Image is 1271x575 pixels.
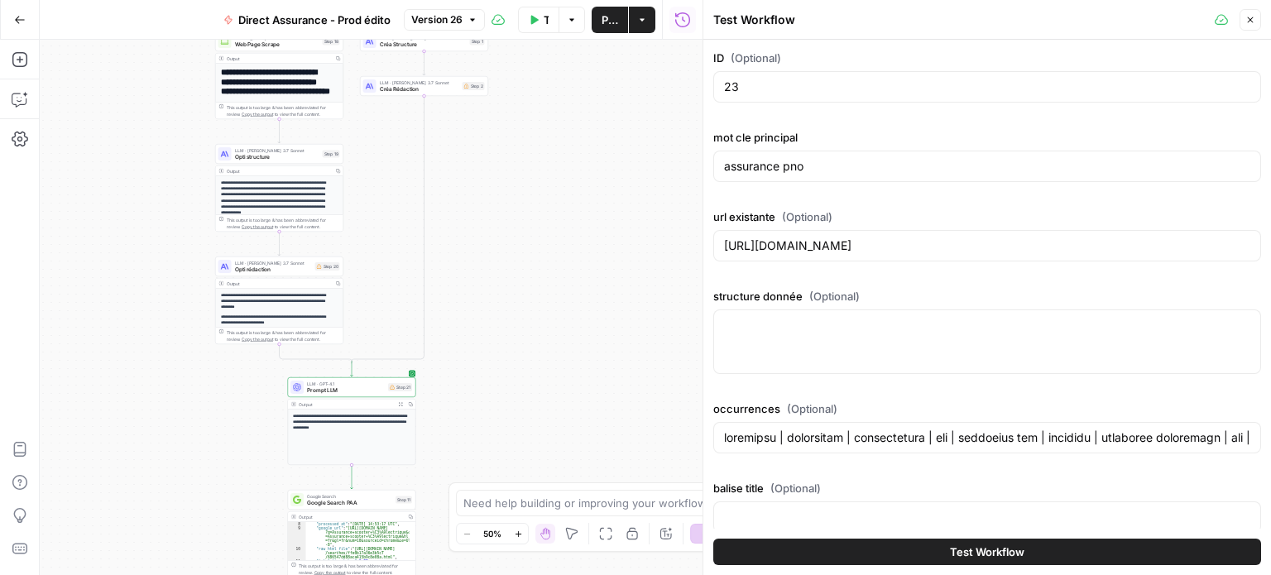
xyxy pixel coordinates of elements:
[288,547,306,559] div: 10
[307,381,385,387] span: LLM · GPT-4.1
[544,12,549,28] span: Test Workflow
[713,208,1261,225] label: url existante
[351,465,353,489] g: Edge from step_21 to step_11
[307,386,385,395] span: Prompt LLM
[213,7,400,33] button: Direct Assurance - Prod édito
[315,262,340,271] div: Step 20
[713,50,1261,66] label: ID
[288,526,306,547] div: 9
[352,96,424,363] g: Edge from step_2 to step_16-conditional-end
[713,400,1261,417] label: occurrences
[227,55,331,62] div: Output
[360,76,488,96] div: LLM · [PERSON_NAME] 3.7 SonnetCréa RédactionStep 2
[278,119,281,143] g: Edge from step_18 to step_19
[423,51,425,75] g: Edge from step_1 to step_2
[238,12,391,28] span: Direct Assurance - Prod édito
[227,329,340,343] div: This output is too large & has been abbreviated for review. to view the full content.
[592,7,628,33] button: Publish
[227,168,331,175] div: Output
[380,41,467,49] span: Créa Structure
[323,38,340,46] div: Step 18
[235,153,319,161] span: Opti structure
[242,224,273,229] span: Copy the output
[235,41,319,49] span: Web Page Scrape
[351,362,353,377] g: Edge from step_16-conditional-end to step_21
[713,129,1261,146] label: mot cle principal
[396,496,412,504] div: Step 11
[380,79,459,86] span: LLM · [PERSON_NAME] 3.7 Sonnet
[713,539,1261,565] button: Test Workflow
[227,280,331,287] div: Output
[299,514,403,520] div: Output
[307,493,392,500] span: Google Search
[770,480,821,496] span: (Optional)
[280,344,353,363] g: Edge from step_20 to step_16-conditional-end
[242,337,273,342] span: Copy the output
[404,9,485,31] button: Version 26
[288,522,306,526] div: 8
[323,151,340,158] div: Step 19
[235,147,319,154] span: LLM · [PERSON_NAME] 3.7 Sonnet
[242,112,273,117] span: Copy the output
[602,12,618,28] span: Publish
[307,499,392,507] span: Google Search PAA
[388,383,412,391] div: Step 21
[713,480,1261,496] label: balise title
[314,570,346,575] span: Copy the output
[360,31,488,51] div: LLM · [PERSON_NAME] 3.7 SonnetCréa StructureStep 1
[288,559,306,563] div: 11
[227,217,340,230] div: This output is too large & has been abbreviated for review. to view the full content.
[380,85,459,93] span: Créa Rédaction
[235,260,312,266] span: LLM · [PERSON_NAME] 3.7 Sonnet
[235,266,312,274] span: Opti rédaction
[782,208,832,225] span: (Optional)
[787,400,837,417] span: (Optional)
[227,104,340,117] div: This output is too large & has been abbreviated for review. to view the full content.
[483,527,501,540] span: 50%
[809,288,860,304] span: (Optional)
[411,12,463,27] span: Version 26
[950,544,1024,560] span: Test Workflow
[463,82,485,90] div: Step 2
[713,288,1261,304] label: structure donnée
[470,38,485,46] div: Step 1
[299,401,393,408] div: Output
[518,7,559,33] button: Test Workflow
[278,232,281,256] g: Edge from step_19 to step_20
[731,50,781,66] span: (Optional)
